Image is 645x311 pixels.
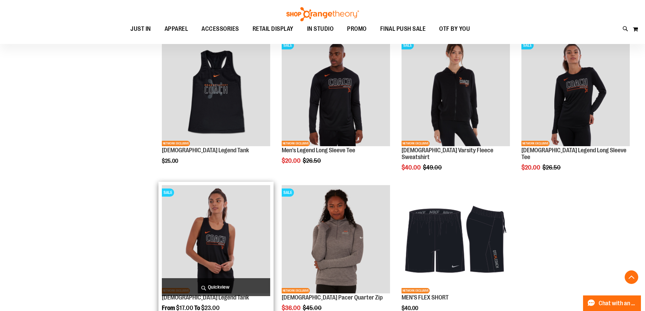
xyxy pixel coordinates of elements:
[282,38,390,147] a: OTF Mens Coach FA22 Legend 2.0 LS Tee - Black primary imageSALENETWORK EXCLUSIVE
[583,295,641,311] button: Chat with an Expert
[402,185,510,294] a: Product image for MEN'S FLEX SHORTNETWORK EXCLUSIVE
[282,185,390,294] a: Product image for Ladies Pacer Quarter ZipSALENETWORK EXCLUSIVE
[162,294,249,301] a: [DEMOGRAPHIC_DATA] Legend Tank
[518,35,633,188] div: product
[165,21,188,37] span: APPAREL
[162,158,179,164] span: $25.00
[282,294,383,301] a: [DEMOGRAPHIC_DATA] Pacer Quarter Zip
[521,41,534,49] span: SALE
[402,185,510,293] img: Product image for MEN'S FLEX SHORT
[402,147,493,160] a: [DEMOGRAPHIC_DATA] Varsity Fleece Sweatshirt
[402,38,510,146] img: OTF Ladies Coach FA22 Varsity Fleece Full Zip - Black primary image
[303,157,322,164] span: $26.50
[282,185,390,293] img: Product image for Ladies Pacer Quarter Zip
[542,164,562,171] span: $26.50
[282,157,302,164] span: $20.00
[130,21,151,37] span: JUST IN
[307,21,334,37] span: IN STUDIO
[282,38,390,146] img: OTF Mens Coach FA22 Legend 2.0 LS Tee - Black primary image
[347,21,367,37] span: PROMO
[398,35,513,188] div: product
[162,278,270,296] a: Quickview
[162,185,270,294] a: OTF Ladies Coach FA22 Legend Tank - Black primary imageSALENETWORK EXCLUSIVE
[158,21,195,37] a: APPAREL
[162,141,190,146] span: NETWORK EXCLUSIVE
[282,41,294,49] span: SALE
[282,188,294,197] span: SALE
[402,164,422,171] span: $40.00
[253,21,294,37] span: RETAIL DISPLAY
[402,41,414,49] span: SALE
[246,21,300,37] a: RETAIL DISPLAY
[124,21,158,37] a: JUST IN
[278,35,393,181] div: product
[195,21,246,37] a: ACCESSORIES
[521,38,630,146] img: OTF Ladies Coach FA22 Legend LS Tee - Black primary image
[402,141,430,146] span: NETWORK EXCLUSIVE
[521,38,630,147] a: OTF Ladies Coach FA22 Legend LS Tee - Black primary imageSALENETWORK EXCLUSIVE
[162,188,174,197] span: SALE
[162,38,270,146] img: OTF Ladies Coach FA23 Legend Tank - Black primary image
[282,141,310,146] span: NETWORK EXCLUSIVE
[285,7,360,21] img: Shop Orangetheory
[158,35,274,181] div: product
[162,38,270,147] a: OTF Ladies Coach FA23 Legend Tank - Black primary imageNETWORK EXCLUSIVE
[300,21,341,37] a: IN STUDIO
[402,294,449,301] a: MEN'S FLEX SHORT
[402,38,510,147] a: OTF Ladies Coach FA22 Varsity Fleece Full Zip - Black primary imageSALENETWORK EXCLUSIVE
[162,147,249,154] a: [DEMOGRAPHIC_DATA] Legend Tank
[373,21,433,37] a: FINAL PUSH SALE
[282,147,355,154] a: Men's Legend Long Sleeve Tee
[521,141,550,146] span: NETWORK EXCLUSIVE
[201,21,239,37] span: ACCESSORIES
[162,185,270,293] img: OTF Ladies Coach FA22 Legend Tank - Black primary image
[380,21,426,37] span: FINAL PUSH SALE
[340,21,373,37] a: PROMO
[521,164,541,171] span: $20.00
[282,288,310,293] span: NETWORK EXCLUSIVE
[402,288,430,293] span: NETWORK EXCLUSIVE
[439,21,470,37] span: OTF BY YOU
[599,300,637,307] span: Chat with an Expert
[423,164,443,171] span: $49.00
[432,21,477,37] a: OTF BY YOU
[625,270,638,284] button: Back To Top
[521,147,626,160] a: [DEMOGRAPHIC_DATA] Legend Long Sleeve Tee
